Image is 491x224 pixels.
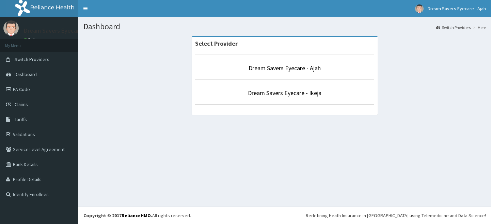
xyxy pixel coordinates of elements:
[122,212,151,219] a: RelianceHMO
[436,25,471,30] a: Switch Providers
[78,207,491,224] footer: All rights reserved.
[15,71,37,77] span: Dashboard
[15,56,49,62] span: Switch Providers
[248,89,321,97] a: Dream Savers Eyecare - Ikeja
[249,64,321,72] a: Dream Savers Eyecare - Ajah
[15,116,27,122] span: Tariffs
[428,5,486,12] span: Dream Savers Eyecare - Ajah
[195,40,238,47] strong: Select Provider
[3,20,19,36] img: User Image
[83,212,152,219] strong: Copyright © 2017 .
[306,212,486,219] div: Redefining Heath Insurance in [GEOGRAPHIC_DATA] using Telemedicine and Data Science!
[83,22,486,31] h1: Dashboard
[24,37,40,42] a: Online
[24,28,98,34] p: Dream Savers Eyecare - Ajah
[471,25,486,30] li: Here
[15,101,28,107] span: Claims
[415,4,424,13] img: User Image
